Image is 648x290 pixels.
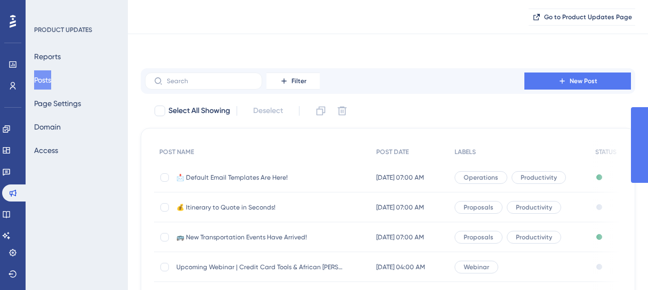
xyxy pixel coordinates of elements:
[34,47,61,66] button: Reports
[464,263,489,271] span: Webinar
[464,173,498,182] span: Operations
[376,263,425,271] span: [DATE] 04:00 AM
[544,13,632,21] span: Go to Product Updates Page
[176,233,347,241] span: 🚌 New Transportation Events Have Arrived!
[516,233,552,241] span: Productivity
[376,203,424,212] span: [DATE] 07:00 AM
[516,203,552,212] span: Productivity
[34,117,61,136] button: Domain
[176,203,347,212] span: 💰 Itinerary to Quote in Seconds!
[244,101,293,120] button: Deselect
[176,173,347,182] span: 📩 Default Email Templates Are Here!
[464,233,493,241] span: Proposals
[253,104,283,117] span: Deselect
[603,248,635,280] iframe: UserGuiding AI Assistant Launcher
[524,72,631,90] button: New Post
[455,148,476,156] span: LABELS
[168,104,230,117] span: Select All Showing
[376,173,424,182] span: [DATE] 07:00 AM
[595,148,617,156] span: STATUS
[376,148,409,156] span: POST DATE
[34,26,92,34] div: PRODUCT UPDATES
[167,77,253,85] input: Search
[570,77,597,85] span: New Post
[464,203,493,212] span: Proposals
[159,148,194,156] span: POST NAME
[34,70,51,90] button: Posts
[291,77,306,85] span: Filter
[266,72,320,90] button: Filter
[376,233,424,241] span: [DATE] 07:00 AM
[529,9,635,26] button: Go to Product Updates Page
[34,141,58,160] button: Access
[521,173,557,182] span: Productivity
[34,94,81,113] button: Page Settings
[176,263,347,271] span: Upcoming Webinar | Credit Card Tools & African [PERSON_NAME] Camps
